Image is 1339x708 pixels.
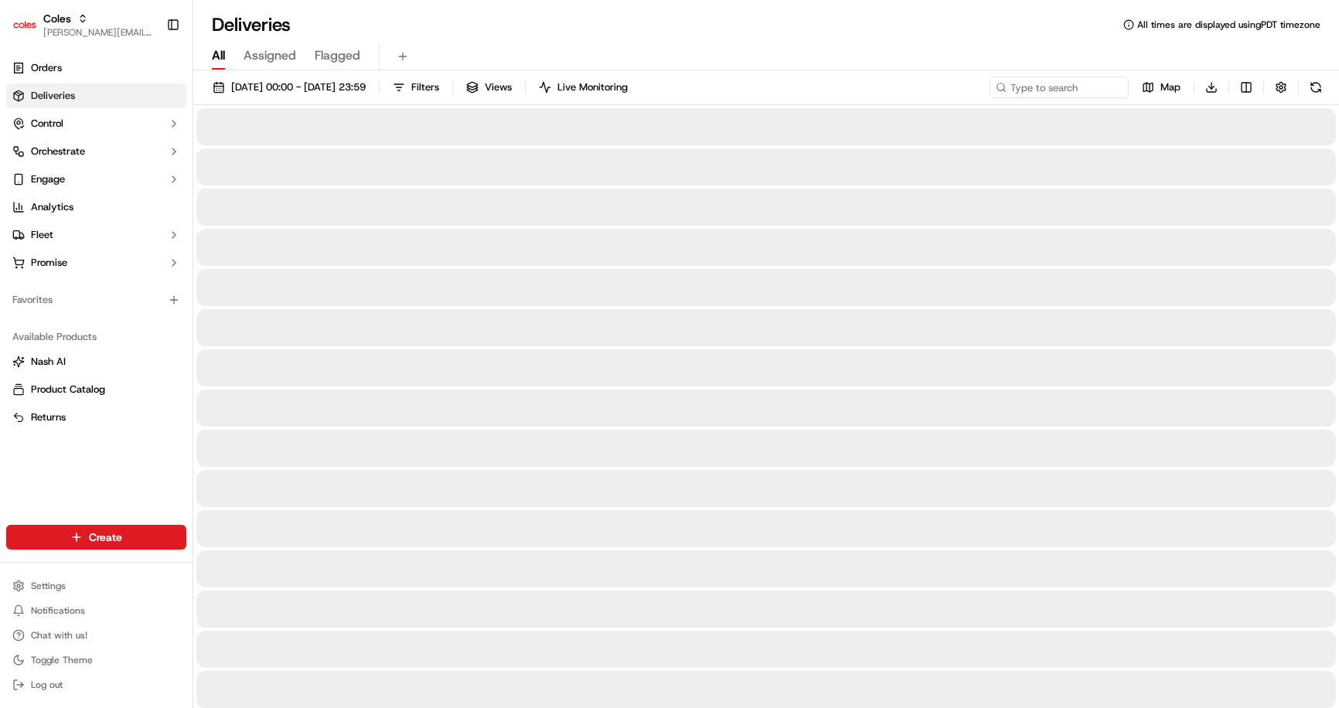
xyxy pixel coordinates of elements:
[12,12,37,37] img: Coles
[411,80,439,94] span: Filters
[6,288,186,312] div: Favorites
[31,383,105,397] span: Product Catalog
[89,529,122,545] span: Create
[557,80,628,94] span: Live Monitoring
[532,77,635,98] button: Live Monitoring
[6,6,160,43] button: ColesColes[PERSON_NAME][EMAIL_ADDRESS][DOMAIN_NAME]
[315,46,360,65] span: Flagged
[6,377,186,402] button: Product Catalog
[6,525,186,550] button: Create
[6,674,186,696] button: Log out
[31,355,66,369] span: Nash AI
[31,629,87,642] span: Chat with us!
[1305,77,1327,98] button: Refresh
[6,649,186,671] button: Toggle Theme
[31,200,73,214] span: Analytics
[6,56,186,80] a: Orders
[244,46,296,65] span: Assigned
[6,139,186,164] button: Orchestrate
[386,77,446,98] button: Filters
[6,405,186,430] button: Returns
[12,383,180,397] a: Product Catalog
[6,625,186,646] button: Chat with us!
[1135,77,1187,98] button: Map
[31,117,63,131] span: Control
[12,355,180,369] a: Nash AI
[6,83,186,108] a: Deliveries
[43,11,71,26] button: Coles
[31,410,66,424] span: Returns
[31,145,85,158] span: Orchestrate
[6,167,186,192] button: Engage
[31,654,93,666] span: Toggle Theme
[6,111,186,136] button: Control
[31,604,85,617] span: Notifications
[206,77,373,98] button: [DATE] 00:00 - [DATE] 23:59
[485,80,512,94] span: Views
[6,600,186,621] button: Notifications
[6,349,186,374] button: Nash AI
[212,12,291,37] h1: Deliveries
[231,80,366,94] span: [DATE] 00:00 - [DATE] 23:59
[990,77,1129,98] input: Type to search
[31,61,62,75] span: Orders
[1137,19,1320,31] span: All times are displayed using PDT timezone
[31,172,65,186] span: Engage
[31,228,53,242] span: Fleet
[31,89,75,103] span: Deliveries
[12,410,180,424] a: Returns
[6,223,186,247] button: Fleet
[6,195,186,220] a: Analytics
[6,250,186,275] button: Promise
[31,580,66,592] span: Settings
[6,575,186,597] button: Settings
[43,26,154,39] button: [PERSON_NAME][EMAIL_ADDRESS][DOMAIN_NAME]
[31,256,67,270] span: Promise
[31,679,63,691] span: Log out
[1160,80,1181,94] span: Map
[6,325,186,349] div: Available Products
[459,77,519,98] button: Views
[212,46,225,65] span: All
